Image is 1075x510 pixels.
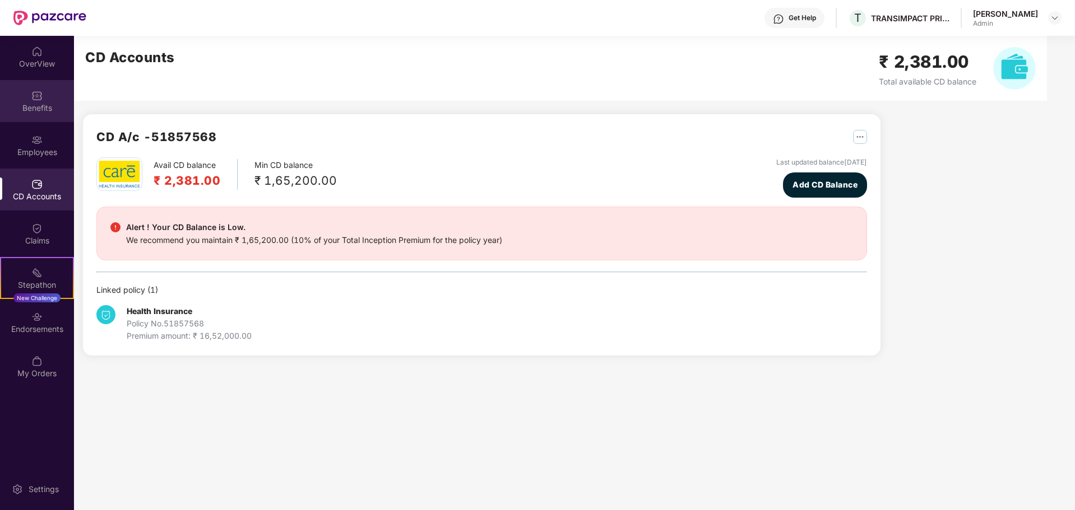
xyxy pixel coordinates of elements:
[854,11,861,25] span: T
[853,130,867,144] img: svg+xml;base64,PHN2ZyB4bWxucz0iaHR0cDovL3d3dy53My5vcmcvMjAwMC9zdmciIHdpZHRoPSIyNSIgaGVpZ2h0PSIyNS...
[98,160,141,188] img: care.png
[12,484,23,495] img: svg+xml;base64,PHN2ZyBpZD0iU2V0dGluZy0yMHgyMCIgeG1sbnM9Imh0dHA6Ly93d3cudzMub3JnLzIwMDAvc3ZnIiB3aW...
[96,284,867,296] div: Linked policy ( 1 )
[85,47,175,68] h2: CD Accounts
[879,77,976,86] span: Total available CD balance
[773,13,784,25] img: svg+xml;base64,PHN2ZyBpZD0iSGVscC0zMngzMiIgeG1sbnM9Imh0dHA6Ly93d3cudzMub3JnLzIwMDAvc3ZnIiB3aWR0aD...
[1,279,73,291] div: Stepathon
[96,128,216,146] h2: CD A/c - 51857568
[25,484,62,495] div: Settings
[31,223,43,234] img: svg+xml;base64,PHN2ZyBpZD0iQ2xhaW0iIHhtbG5zPSJodHRwOi8vd3d3LnczLm9yZy8yMDAwL3N2ZyIgd2lkdGg9IjIwIi...
[13,11,86,25] img: New Pazcare Logo
[126,234,502,246] div: We recommend you maintain ₹ 1,65,200.00 (10% of your Total Inception Premium for the policy year)
[154,159,238,190] div: Avail CD balance
[31,46,43,57] img: svg+xml;base64,PHN2ZyBpZD0iSG9tZSIgeG1sbnM9Imh0dHA6Ly93d3cudzMub3JnLzIwMDAvc3ZnIiB3aWR0aD0iMjAiIG...
[31,179,43,190] img: svg+xml;base64,PHN2ZyBpZD0iQ0RfQWNjb3VudHMiIGRhdGEtbmFtZT0iQ0QgQWNjb3VudHMiIHhtbG5zPSJodHRwOi8vd3...
[973,8,1038,19] div: [PERSON_NAME]
[110,222,121,232] img: svg+xml;base64,PHN2ZyBpZD0iRGFuZ2VyX2FsZXJ0IiBkYXRhLW5hbWU9IkRhbmdlciBhbGVydCIgeG1sbnM9Imh0dHA6Ly...
[993,47,1036,90] img: svg+xml;base64,PHN2ZyB4bWxucz0iaHR0cDovL3d3dy53My5vcmcvMjAwMC9zdmciIHhtbG5zOnhsaW5rPSJodHRwOi8vd3...
[126,221,502,234] div: Alert ! Your CD Balance is Low.
[127,317,252,330] div: Policy No. 51857568
[127,306,192,316] b: Health Insurance
[789,13,816,22] div: Get Help
[973,19,1038,28] div: Admin
[879,49,976,75] h2: ₹ 2,381.00
[254,171,337,190] div: ₹ 1,65,200.00
[154,171,220,190] h2: ₹ 2,381.00
[13,293,61,302] div: New Challenge
[31,134,43,146] img: svg+xml;base64,PHN2ZyBpZD0iRW1wbG95ZWVzIiB4bWxucz0iaHR0cDovL3d3dy53My5vcmcvMjAwMC9zdmciIHdpZHRoPS...
[254,159,337,190] div: Min CD balance
[871,13,949,24] div: TRANSIMPACT PRIVATE LIMITED
[793,179,858,191] span: Add CD Balance
[776,157,867,168] div: Last updated balance [DATE]
[31,355,43,367] img: svg+xml;base64,PHN2ZyBpZD0iTXlfT3JkZXJzIiBkYXRhLW5hbWU9Ik15IE9yZGVycyIgeG1sbnM9Imh0dHA6Ly93d3cudz...
[31,90,43,101] img: svg+xml;base64,PHN2ZyBpZD0iQmVuZWZpdHMiIHhtbG5zPSJodHRwOi8vd3d3LnczLm9yZy8yMDAwL3N2ZyIgd2lkdGg9Ij...
[127,330,252,342] div: Premium amount: ₹ 16,52,000.00
[31,311,43,322] img: svg+xml;base64,PHN2ZyBpZD0iRW5kb3JzZW1lbnRzIiB4bWxucz0iaHR0cDovL3d3dy53My5vcmcvMjAwMC9zdmciIHdpZH...
[783,172,867,198] button: Add CD Balance
[96,305,115,324] img: svg+xml;base64,PHN2ZyB4bWxucz0iaHR0cDovL3d3dy53My5vcmcvMjAwMC9zdmciIHdpZHRoPSIzNCIgaGVpZ2h0PSIzNC...
[1050,13,1059,22] img: svg+xml;base64,PHN2ZyBpZD0iRHJvcGRvd24tMzJ4MzIiIHhtbG5zPSJodHRwOi8vd3d3LnczLm9yZy8yMDAwL3N2ZyIgd2...
[31,267,43,278] img: svg+xml;base64,PHN2ZyB4bWxucz0iaHR0cDovL3d3dy53My5vcmcvMjAwMC9zdmciIHdpZHRoPSIyMSIgaGVpZ2h0PSIyMC...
